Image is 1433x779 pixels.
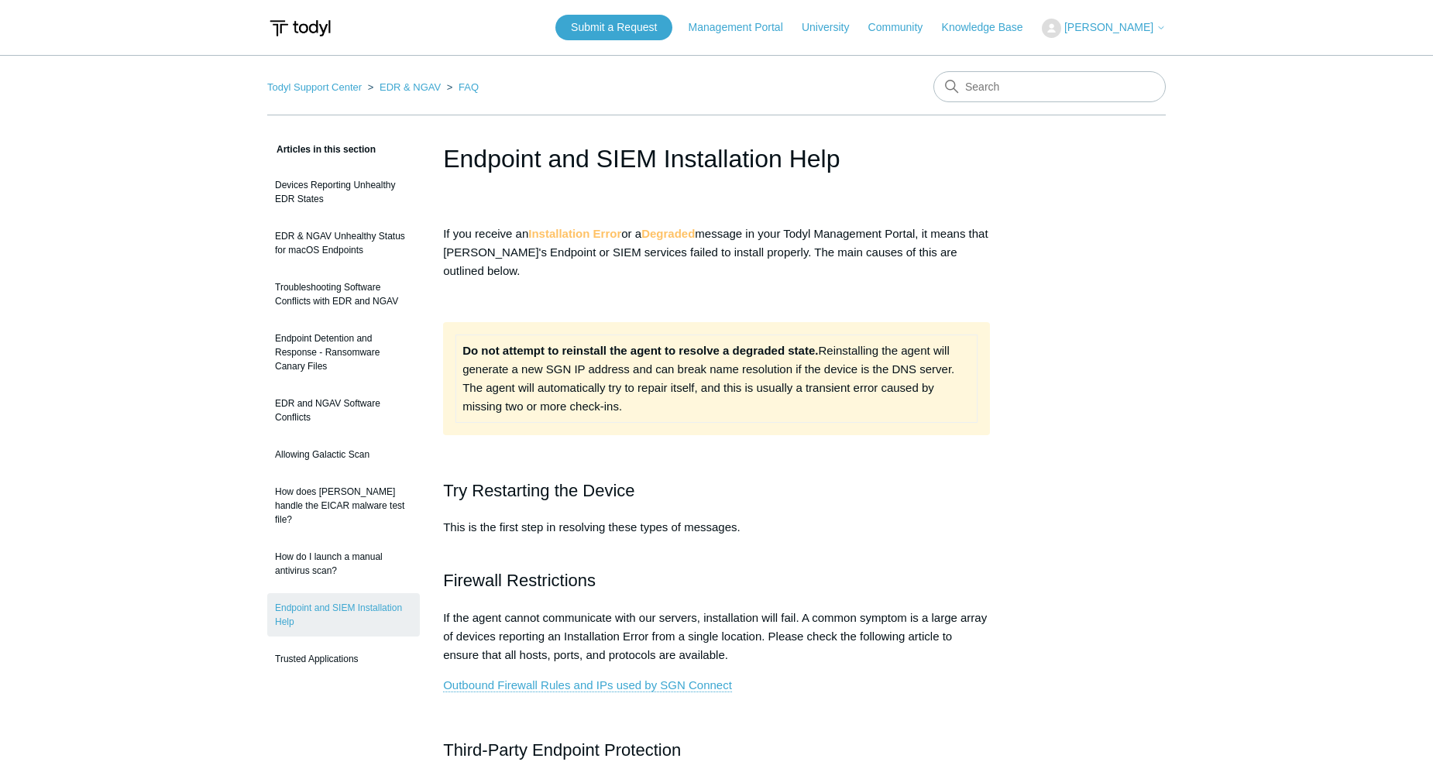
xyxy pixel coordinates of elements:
[443,567,990,594] h2: Firewall Restrictions
[267,389,420,432] a: EDR and NGAV Software Conflicts
[380,81,441,93] a: EDR & NGAV
[443,678,732,692] a: Outbound Firewall Rules and IPs used by SGN Connect
[267,273,420,316] a: Troubleshooting Software Conflicts with EDR and NGAV
[443,736,990,764] h2: Third-Party Endpoint Protection
[443,518,990,555] p: This is the first step in resolving these types of messages.
[267,542,420,585] a: How do I launch a manual antivirus scan?
[267,14,333,43] img: Todyl Support Center Help Center home page
[267,144,376,155] span: Articles in this section
[443,609,990,664] p: If the agent cannot communicate with our servers, installation will fail. A common symptom is a l...
[267,324,420,381] a: Endpoint Detention and Response - Ransomware Canary Files
[267,221,420,265] a: EDR & NGAV Unhealthy Status for macOS Endpoints
[443,477,990,504] h2: Try Restarting the Device
[942,19,1039,36] a: Knowledge Base
[267,170,420,214] a: Devices Reporting Unhealthy EDR States
[1042,19,1166,38] button: [PERSON_NAME]
[456,335,978,423] td: Reinstalling the agent will generate a new SGN IP address and can break name resolution if the de...
[267,477,420,534] a: How does [PERSON_NAME] handle the EICAR malware test file?
[267,440,420,469] a: Allowing Galactic Scan
[444,81,479,93] li: FAQ
[689,19,799,36] a: Management Portal
[802,19,864,36] a: University
[555,15,672,40] a: Submit a Request
[443,140,990,177] h1: Endpoint and SIEM Installation Help
[267,593,420,637] a: Endpoint and SIEM Installation Help
[462,344,818,357] strong: Do not attempt to reinstall the agent to resolve a degraded state.
[868,19,939,36] a: Community
[267,81,362,93] a: Todyl Support Center
[267,644,420,674] a: Trusted Applications
[641,227,695,240] strong: Degraded
[443,225,990,280] p: If you receive an or a message in your Todyl Management Portal, it means that [PERSON_NAME]'s End...
[365,81,444,93] li: EDR & NGAV
[459,81,479,93] a: FAQ
[933,71,1166,102] input: Search
[528,227,621,240] strong: Installation Error
[267,81,365,93] li: Todyl Support Center
[1064,21,1153,33] span: [PERSON_NAME]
